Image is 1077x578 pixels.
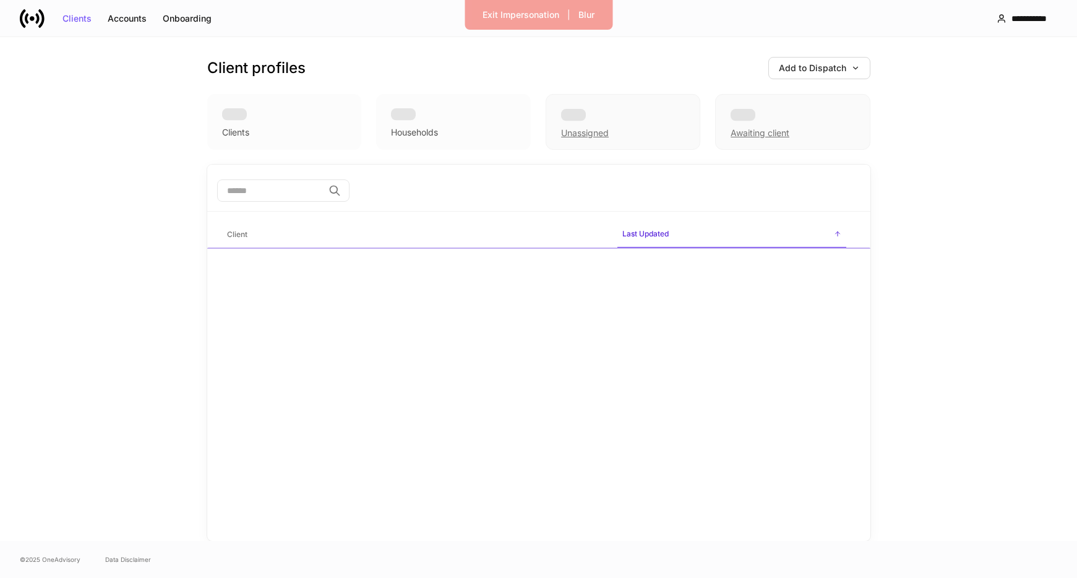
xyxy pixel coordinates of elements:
div: Onboarding [163,14,212,23]
a: Data Disclaimer [105,554,151,564]
button: Accounts [100,9,155,28]
span: Client [222,222,607,248]
button: Onboarding [155,9,220,28]
div: Households [391,126,438,139]
span: Last Updated [617,222,846,248]
div: Exit Impersonation [483,11,559,19]
span: © 2025 OneAdvisory [20,554,80,564]
div: Unassigned [546,94,700,150]
h6: Last Updated [622,228,669,239]
div: Blur [578,11,594,19]
div: Accounts [108,14,147,23]
h6: Client [227,228,247,240]
div: Clients [62,14,92,23]
button: Blur [570,5,603,25]
button: Exit Impersonation [474,5,567,25]
div: Awaiting client [731,127,789,139]
h3: Client profiles [207,58,306,78]
button: Clients [54,9,100,28]
div: Add to Dispatch [779,64,860,72]
div: Awaiting client [715,94,870,150]
button: Add to Dispatch [768,57,870,79]
div: Clients [222,126,249,139]
div: Unassigned [561,127,609,139]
